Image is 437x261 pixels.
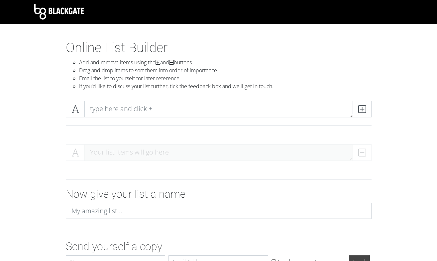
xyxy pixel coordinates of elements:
img: Blackgate [34,4,84,20]
li: Drag and drop items to sort them into order of importance [79,66,372,74]
h2: Now give your list a name [66,188,372,200]
input: My amazing list... [66,203,372,219]
h2: Send yourself a copy [66,240,372,253]
h1: Online List Builder [66,40,372,56]
li: Email the list to yourself for later reference [79,74,372,82]
li: Add and remove items using the and buttons [79,58,372,66]
li: If you'd like to discuss your list further, tick the feedback box and we'll get in touch. [79,82,372,90]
